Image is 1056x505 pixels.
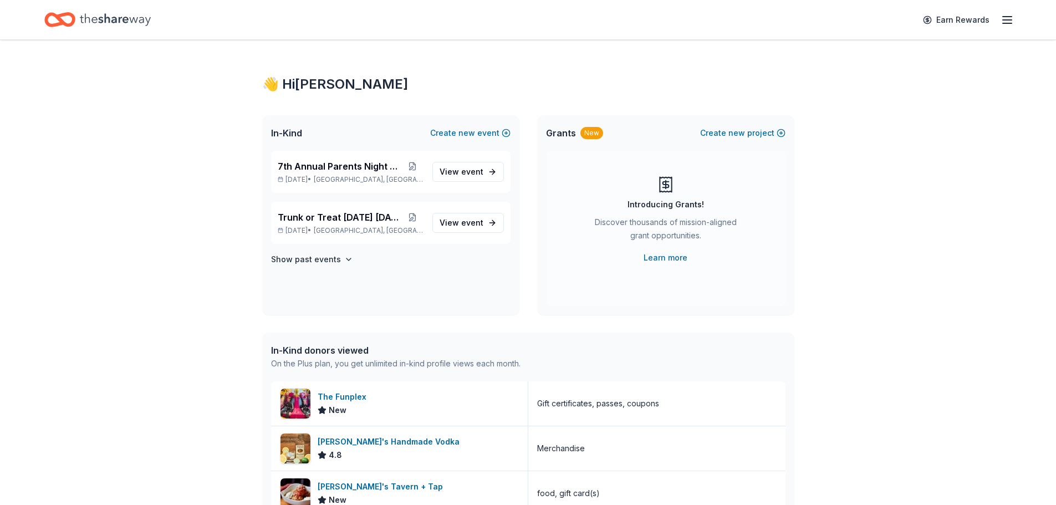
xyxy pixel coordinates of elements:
p: [DATE] • [278,226,424,235]
div: 👋 Hi [PERSON_NAME] [262,75,794,93]
h4: Show past events [271,253,341,266]
a: View event [432,213,504,233]
div: Discover thousands of mission-aligned grant opportunities. [590,216,741,247]
a: Earn Rewards [916,10,996,30]
div: Merchandise [537,442,585,455]
span: View [440,165,483,178]
p: [DATE] • [278,175,424,184]
a: View event [432,162,504,182]
span: View [440,216,483,229]
span: Grants [546,126,576,140]
div: Gift certificates, passes, coupons [537,397,659,410]
button: Show past events [271,253,353,266]
span: new [728,126,745,140]
img: Image for Tito's Handmade Vodka [280,433,310,463]
div: food, gift card(s) [537,487,600,500]
span: [GEOGRAPHIC_DATA], [GEOGRAPHIC_DATA] [314,226,423,235]
div: Introducing Grants! [628,198,704,211]
span: Trunk or Treat [DATE] [DATE] [278,211,402,224]
div: The Funplex [318,390,371,404]
span: New [329,404,346,417]
div: [PERSON_NAME]'s Handmade Vodka [318,435,464,448]
span: 4.8 [329,448,342,462]
a: Home [44,7,151,33]
span: event [461,218,483,227]
span: event [461,167,483,176]
div: [PERSON_NAME]'s Tavern + Tap [318,480,447,493]
span: new [458,126,475,140]
button: Createnewevent [430,126,511,140]
div: In-Kind donors viewed [271,344,521,357]
span: 7th Annual Parents Night Out [278,160,402,173]
div: New [580,127,603,139]
img: Image for The Funplex [280,389,310,419]
span: In-Kind [271,126,302,140]
a: Learn more [644,251,687,264]
button: Createnewproject [700,126,785,140]
div: On the Plus plan, you get unlimited in-kind profile views each month. [271,357,521,370]
span: [GEOGRAPHIC_DATA], [GEOGRAPHIC_DATA] [314,175,423,184]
